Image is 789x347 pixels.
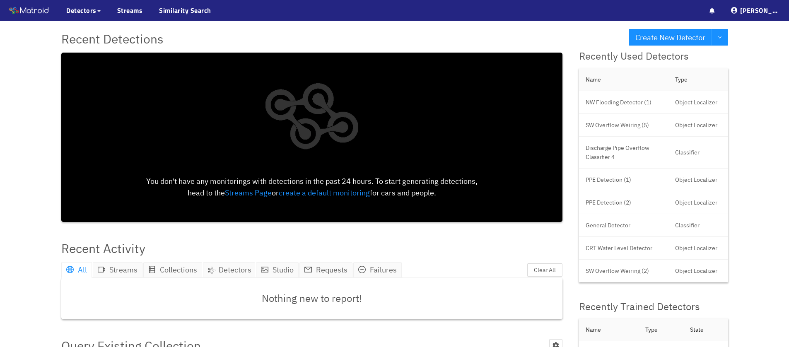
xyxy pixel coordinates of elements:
span: Failures [370,265,397,275]
th: Name [579,68,668,91]
span: Detectors [66,5,97,15]
td: SW Overflow Weiring (5) [579,114,668,137]
a: create a default monitoring [279,188,370,198]
span: picture [261,266,268,273]
span: You don't have any monitorings with detections in the past 24 hours. To start generating detectio... [146,176,478,198]
td: PPE Detection (2) [579,191,668,214]
td: Object Localizer [668,91,728,114]
th: Name [579,318,639,341]
span: global [66,266,74,273]
td: General Detector [579,214,668,237]
span: for cars and people. [370,188,436,198]
span: Streams [109,265,138,275]
td: CRT Water Level Detector [579,237,668,260]
div: Recent Activity [61,239,145,258]
span: video-camera [98,266,105,273]
td: Object Localizer [668,114,728,137]
span: database [148,266,156,273]
button: down [712,29,728,46]
div: Recently Used Detectors [579,48,728,64]
td: Classifier [668,137,728,169]
span: Recent Detections [61,29,164,48]
th: Type [639,318,683,341]
span: or [272,188,279,198]
td: PPE Detection (1) [579,169,668,191]
span: All [78,265,87,275]
span: minus-circle [358,266,366,273]
th: Type [668,68,728,91]
a: Similarity Search [159,5,211,15]
td: Discharge Pipe Overflow Classifier 4 [579,137,668,169]
td: NW Flooding Detector (1) [579,91,668,114]
span: Detectors [219,264,251,276]
div: Recently Trained Detectors [579,299,728,315]
td: SW Overflow Weiring (2) [579,260,668,282]
td: Object Localizer [668,237,728,260]
a: Streams [117,5,143,15]
span: Requests [316,265,347,275]
th: State [683,318,728,341]
td: Object Localizer [668,191,728,214]
div: Nothing new to report! [61,278,562,319]
img: logo_only_white.png [256,59,367,176]
td: Object Localizer [668,260,728,282]
span: Collections [160,265,197,275]
button: Clear All [527,263,562,277]
span: down [718,35,722,40]
img: Matroid logo [8,5,50,17]
span: Studio [273,265,294,275]
span: mail [304,266,312,273]
td: Object Localizer [668,169,728,191]
td: Classifier [668,214,728,237]
span: Create New Detector [635,31,705,43]
button: Create New Detector [629,29,712,46]
span: Clear All [534,265,556,275]
a: Streams Page [225,188,272,198]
